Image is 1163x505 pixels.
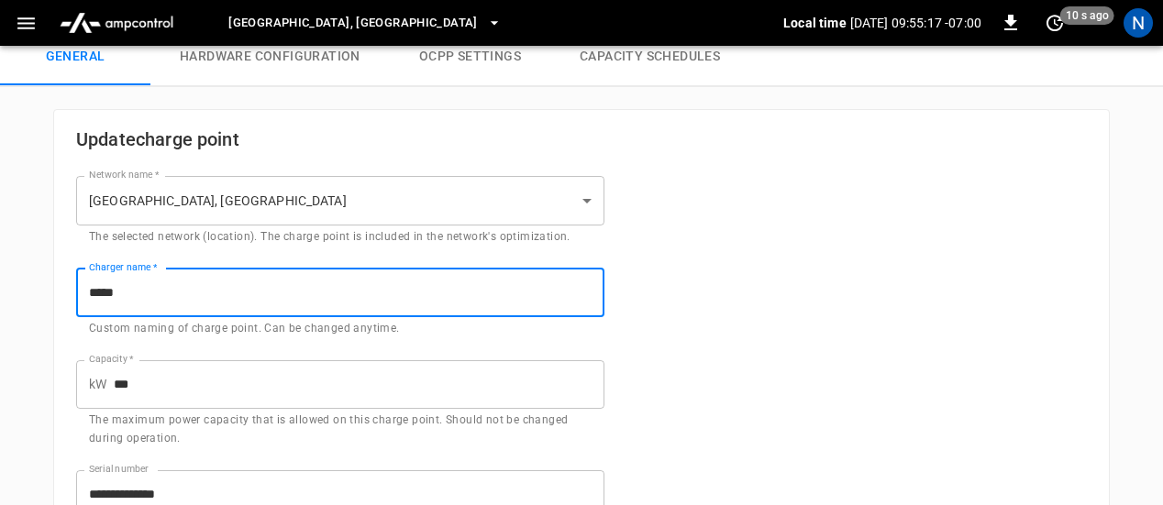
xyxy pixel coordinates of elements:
[89,320,592,338] p: Custom naming of charge point. Can be changed anytime.
[89,375,106,394] p: kW
[89,412,592,448] p: The maximum power capacity that is allowed on this charge point. Should not be changed during ope...
[76,176,604,225] div: [GEOGRAPHIC_DATA], [GEOGRAPHIC_DATA]
[89,168,159,182] label: Network name
[89,260,157,275] label: Charger name
[89,228,592,247] p: The selected network (location). The charge point is included in the network's optimization.
[150,27,390,86] button: Hardware configuration
[1060,6,1114,25] span: 10 s ago
[221,5,508,41] button: [GEOGRAPHIC_DATA], [GEOGRAPHIC_DATA]
[390,27,550,86] button: OCPP settings
[783,14,847,32] p: Local time
[89,462,149,477] label: Serial number
[550,27,749,86] button: Capacity Schedules
[850,14,981,32] p: [DATE] 09:55:17 -07:00
[52,5,181,40] img: ampcontrol.io logo
[1124,8,1153,38] div: profile-icon
[89,352,134,367] label: Capacity
[76,125,604,154] h6: Update charge point
[1040,8,1069,38] button: set refresh interval
[228,13,477,34] span: [GEOGRAPHIC_DATA], [GEOGRAPHIC_DATA]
